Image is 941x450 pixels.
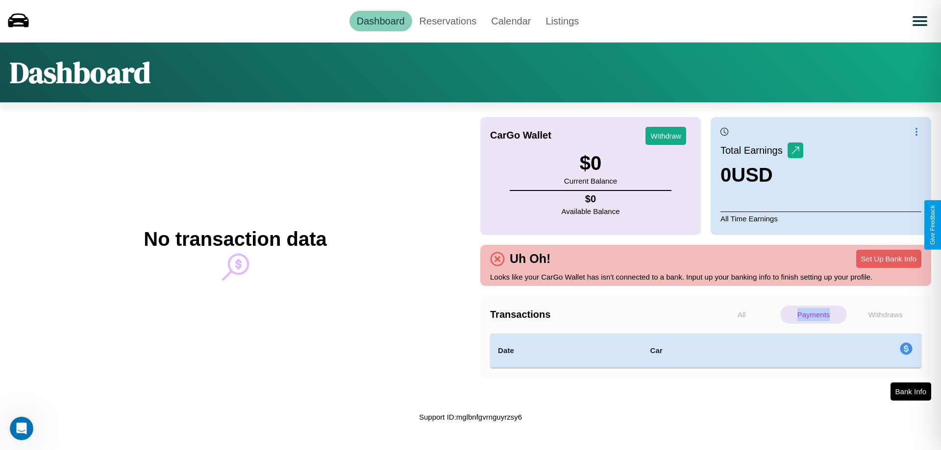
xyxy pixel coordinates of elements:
h4: Uh Oh! [505,252,555,266]
p: Withdraws [852,306,919,324]
p: Current Balance [564,174,617,188]
h4: Date [498,345,634,356]
h4: Car [650,345,768,356]
h4: CarGo Wallet [490,130,551,141]
p: All Time Earnings [720,212,921,225]
button: Withdraw [645,127,686,145]
div: Give Feedback [929,205,936,245]
p: Looks like your CarGo Wallet has isn't connected to a bank. Input up your banking info to finish ... [490,270,921,284]
h1: Dashboard [10,52,150,93]
button: Bank Info [891,382,931,401]
h4: Transactions [490,309,706,320]
a: Calendar [484,11,538,31]
p: All [708,306,775,324]
a: Reservations [412,11,484,31]
h2: No transaction data [144,228,326,250]
h3: 0 USD [720,164,803,186]
h4: $ 0 [562,193,620,205]
p: Support ID: mglbnfgvrnguyrzsy6 [419,410,522,424]
h3: $ 0 [564,152,617,174]
p: Available Balance [562,205,620,218]
a: Listings [538,11,586,31]
p: Total Earnings [720,142,788,159]
button: Open menu [906,7,934,35]
p: Payments [780,306,847,324]
table: simple table [490,333,921,368]
button: Set Up Bank Info [856,250,921,268]
a: Dashboard [349,11,412,31]
iframe: Intercom live chat [10,417,33,440]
